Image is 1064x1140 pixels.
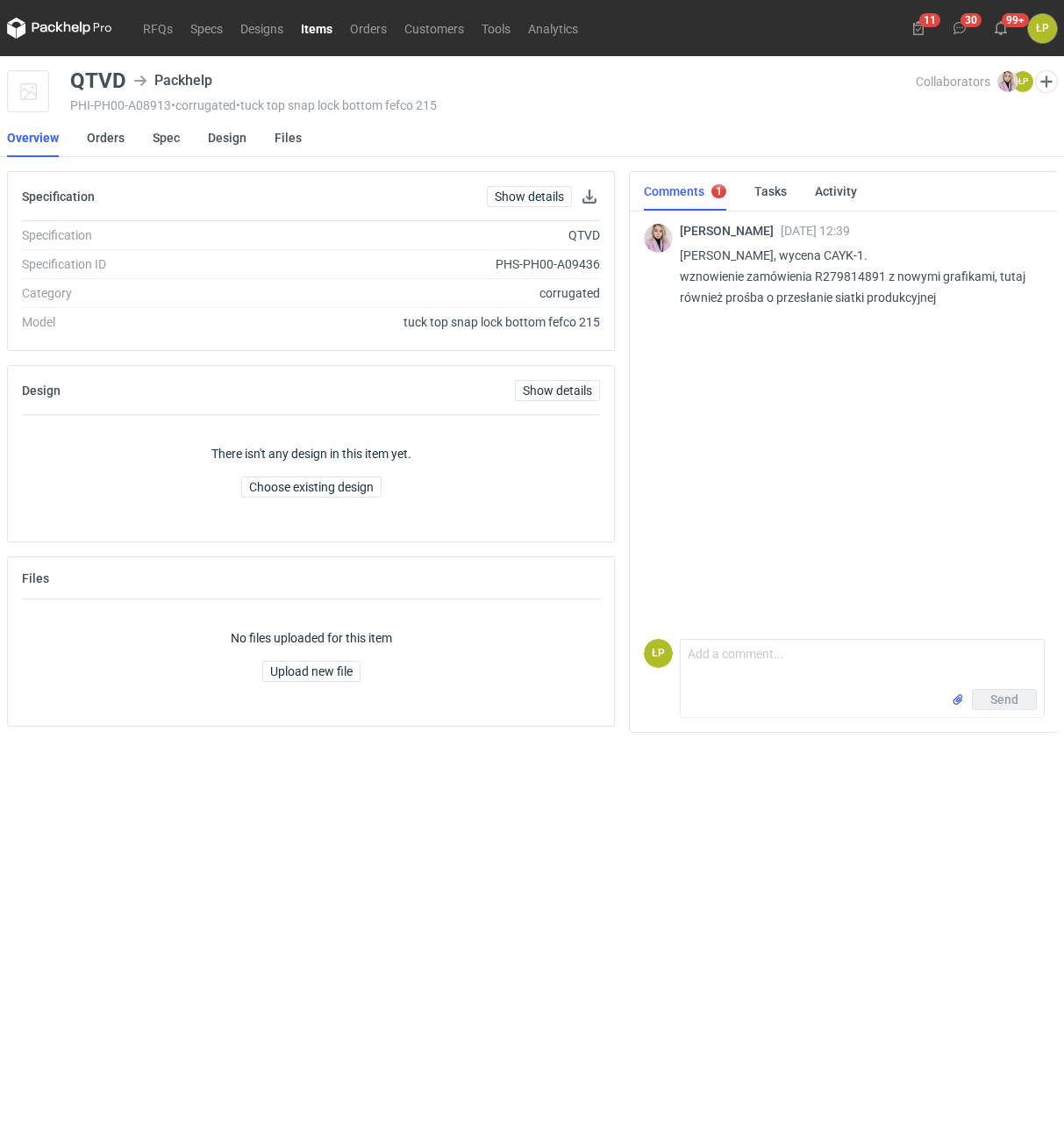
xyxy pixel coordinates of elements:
div: Specification ID [22,255,254,273]
div: QTVD [70,70,126,91]
a: Spec [153,118,180,157]
a: Files [275,118,302,157]
button: 99+ [987,14,1015,42]
a: Comments1 [644,172,726,211]
p: There isn't any design in this item yet. [211,445,411,462]
a: Tools [473,18,519,39]
a: Orders [87,118,125,157]
h2: Specification [22,190,95,204]
div: Specification [22,226,254,244]
p: [PERSON_NAME], wycena CAYK-1. wznowienie zamówienia R279814891 z nowymi grafikami, tutaj również ... [680,245,1031,308]
div: Łukasz Postawa [1028,14,1057,43]
a: Show details [487,186,572,207]
a: Specs [182,18,232,39]
figcaption: ŁP [1012,71,1033,92]
h2: Design [22,384,61,398]
button: Choose existing design [241,477,382,498]
a: Customers [396,18,473,39]
a: Orders [341,18,396,39]
div: PHS-PH00-A09436 [254,255,601,273]
svg: Packhelp Pro [7,18,112,39]
button: 11 [904,14,932,42]
span: • corrugated [171,98,236,112]
h2: Files [22,571,49,585]
div: Packhelp [133,70,212,91]
button: ŁP [1028,14,1057,43]
span: [PERSON_NAME] [680,224,781,238]
a: Items [292,18,341,39]
div: Category [22,284,254,302]
a: Designs [232,18,292,39]
a: RFQs [134,18,182,39]
span: Send [990,693,1018,706]
a: Show details [515,380,600,401]
span: • tuck top snap lock bottom fefco 215 [236,98,437,112]
a: Analytics [519,18,587,39]
button: Edit collaborators [1035,70,1058,93]
span: Choose existing design [249,481,374,493]
div: PHI-PH00-A08913 [70,98,916,112]
p: No files uploaded for this item [231,629,392,647]
figcaption: ŁP [644,639,673,668]
div: 1 [716,185,722,197]
a: Tasks [754,172,787,211]
div: Łukasz Postawa [644,639,673,668]
div: Model [22,313,254,331]
div: corrugated [254,284,601,302]
img: Klaudia Wiśniewska [997,71,1018,92]
a: Design [208,118,246,157]
span: Collaborators [916,75,990,89]
div: tuck top snap lock bottom fefco 215 [254,313,601,331]
button: Download specification [579,186,600,207]
a: Overview [7,118,59,157]
a: Activity [815,172,857,211]
img: Klaudia Wiśniewska [644,224,673,253]
span: Upload new file [270,665,353,678]
button: Send [972,689,1037,710]
button: Upload new file [262,661,361,682]
span: [DATE] 12:39 [781,224,850,238]
button: 30 [946,14,974,42]
div: QTVD [254,226,601,244]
